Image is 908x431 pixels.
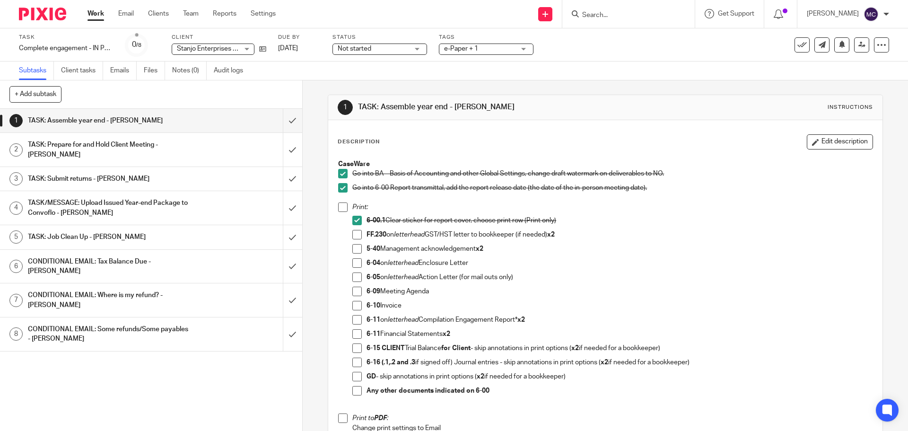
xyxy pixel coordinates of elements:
input: Search [581,11,666,20]
div: 2 [9,143,23,157]
a: Subtasks [19,62,54,80]
h1: TASK: Submit returns - [PERSON_NAME] [28,172,192,186]
em: letterhead [388,317,419,323]
small: /8 [136,43,141,48]
em: Print: [352,204,368,211]
strong: 6-05 [367,274,380,281]
button: + Add subtask [9,86,61,102]
strong: x2 [443,331,450,337]
strong: x2 [601,359,608,366]
label: Status [332,34,427,41]
div: 1 [9,114,23,127]
div: 1 [338,100,353,115]
p: Description [338,138,380,146]
a: Audit logs [214,62,250,80]
h1: TASK: Assemble year end - [PERSON_NAME] [358,102,626,112]
strong: FF.230 [367,231,386,238]
strong: Any other documents indicated on 6-00 [367,387,489,394]
a: Emails [110,62,137,80]
span: e-Paper + 1 [444,45,478,52]
p: Go into BA – Basis of Accounting and other Global Settings, change draft watermark on deliverable... [352,169,872,178]
strong: 6-16 [367,359,380,366]
p: on Action Letter (for mail outs only) [367,273,872,282]
em: PDF [374,415,387,422]
h1: TASK: Job Clean Up - [PERSON_NAME] [28,230,192,244]
span: Stanjo Enterprises Ltd. [177,45,244,52]
p: on Compilation Engagement Report* [367,315,872,325]
p: Clear sticker for report cover, choose print row (Print only) [367,216,872,225]
p: Invoice [367,301,872,310]
p: on GST/HST letter to bookkeeper (if needed) [367,230,872,239]
a: Work [87,9,104,18]
div: Complete engagement - IN PERSON [19,44,113,53]
strong: x2 [517,317,525,323]
strong: CaseWare [338,161,370,167]
h1: CONDITIONAL EMAIL: Tax Balance Due - [PERSON_NAME] [28,255,192,279]
div: Instructions [828,104,873,111]
div: 5 [9,230,23,244]
strong: 6-15 CLIENT [367,345,405,352]
strong: 6-04 [367,260,380,266]
h1: TASK/MESSAGE: Upload Issued Year-end Package to Convoflo - [PERSON_NAME] [28,196,192,220]
label: Task [19,34,113,41]
label: Tags [439,34,533,41]
strong: 6-11 [367,317,380,323]
strong: (.1,.2 and .3 [382,359,415,366]
p: - skip annotations in print options ( if needed for a bookkeeper) [367,372,872,381]
a: Notes (0) [172,62,207,80]
div: 4 [9,202,23,215]
h1: CONDITIONAL EMAIL: Where is my refund? - [PERSON_NAME] [28,288,192,312]
strong: for Client [441,345,471,352]
h1: CONDITIONAL EMAIL: Some refunds/Some payables - [PERSON_NAME] [28,322,192,346]
strong: 6-10 [367,302,380,309]
strong: 6-09 [367,288,380,295]
span: Get Support [718,10,754,17]
p: Financial Statements [367,329,872,339]
em: letterhead [388,260,419,266]
em: : [387,415,388,422]
span: [DATE] [278,45,298,52]
p: Trial Balance - skip annotations in print options ( if needed for a bookkeeper) [367,343,872,353]
span: Not started [338,45,371,52]
strong: 6-00.1 [367,217,385,224]
img: svg%3E [864,7,879,22]
strong: x2 [547,231,555,238]
a: Reports [213,9,236,18]
a: Files [144,62,165,80]
label: Client [172,34,266,41]
strong: 5-40 [367,246,380,252]
p: [PERSON_NAME] [807,9,859,18]
strong: 6-11 [367,331,380,337]
a: Email [118,9,134,18]
div: 0 [132,39,141,50]
h1: TASK: Prepare for and Hold Client Meeting - [PERSON_NAME] [28,138,192,162]
a: Settings [251,9,276,18]
img: Pixie [19,8,66,20]
p: on Enclosure Letter [367,258,872,268]
p: Meeting Agenda [367,287,872,296]
em: Print to [352,415,374,422]
div: 6 [9,260,23,273]
strong: x2 [476,246,483,252]
p: Management acknowledgement [367,244,872,254]
em: letterhead [388,274,419,281]
label: Due by [278,34,321,41]
a: Client tasks [61,62,103,80]
p: Go into 6-00 Report transmittal, add the report release date (the date of the in-person meeting d... [352,183,872,193]
a: Clients [148,9,169,18]
button: Edit description [807,134,873,150]
strong: GD [367,373,376,380]
p: if signed off) Journal entries - skip annotations in print options ( if needed for a bookkeeper) [367,358,872,367]
a: Team [183,9,199,18]
div: 3 [9,172,23,185]
div: 8 [9,327,23,341]
em: letterhead [394,231,425,238]
strong: x2 [571,345,579,352]
h1: TASK: Assemble year end - [PERSON_NAME] [28,114,192,128]
div: 7 [9,294,23,307]
strong: x2 [477,373,484,380]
